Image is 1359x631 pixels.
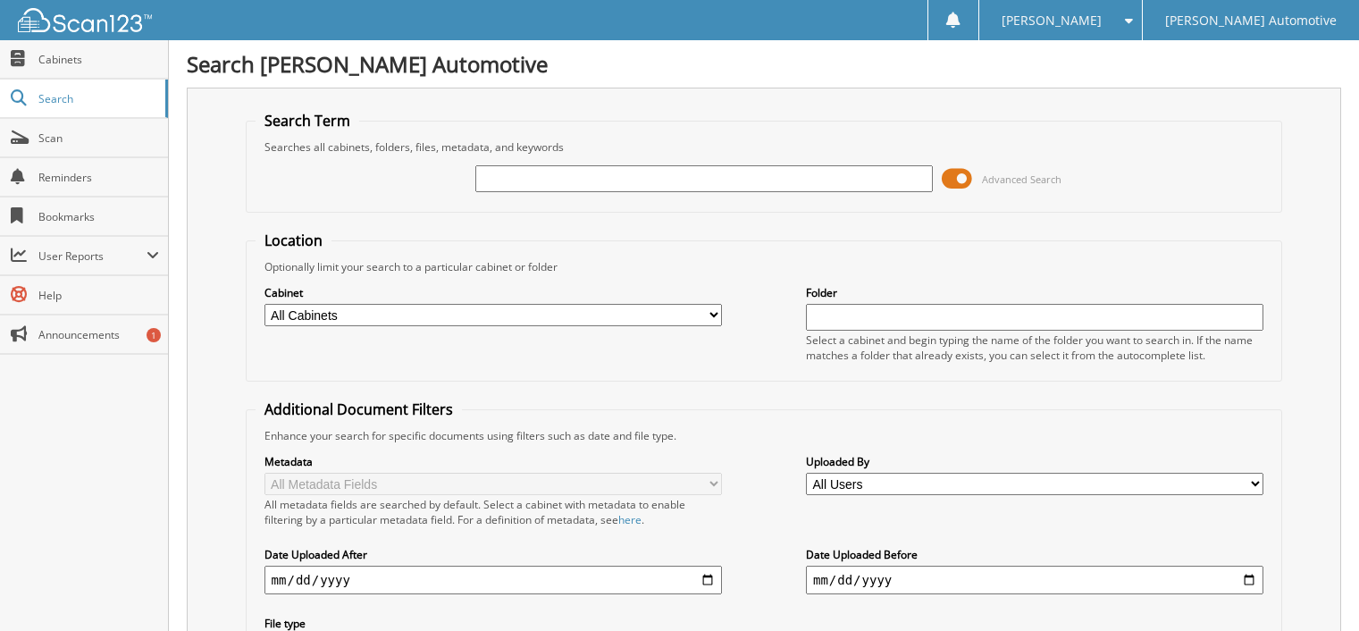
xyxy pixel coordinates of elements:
[806,454,1263,469] label: Uploaded By
[38,130,159,146] span: Scan
[18,8,152,32] img: scan123-logo-white.svg
[256,111,359,130] legend: Search Term
[264,566,722,594] input: start
[38,170,159,185] span: Reminders
[38,91,156,106] span: Search
[256,139,1273,155] div: Searches all cabinets, folders, files, metadata, and keywords
[147,328,161,342] div: 1
[806,547,1263,562] label: Date Uploaded Before
[806,332,1263,363] div: Select a cabinet and begin typing the name of the folder you want to search in. If the name match...
[264,454,722,469] label: Metadata
[38,209,159,224] span: Bookmarks
[38,288,159,303] span: Help
[256,428,1273,443] div: Enhance your search for specific documents using filters such as date and file type.
[38,52,159,67] span: Cabinets
[256,259,1273,274] div: Optionally limit your search to a particular cabinet or folder
[264,285,722,300] label: Cabinet
[806,566,1263,594] input: end
[256,400,462,419] legend: Additional Document Filters
[1165,15,1337,26] span: [PERSON_NAME] Automotive
[264,616,722,631] label: File type
[264,497,722,527] div: All metadata fields are searched by default. Select a cabinet with metadata to enable filtering b...
[187,49,1341,79] h1: Search [PERSON_NAME] Automotive
[806,285,1263,300] label: Folder
[264,547,722,562] label: Date Uploaded After
[256,231,331,250] legend: Location
[38,327,159,342] span: Announcements
[618,512,642,527] a: here
[982,172,1061,186] span: Advanced Search
[1002,15,1102,26] span: [PERSON_NAME]
[38,248,147,264] span: User Reports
